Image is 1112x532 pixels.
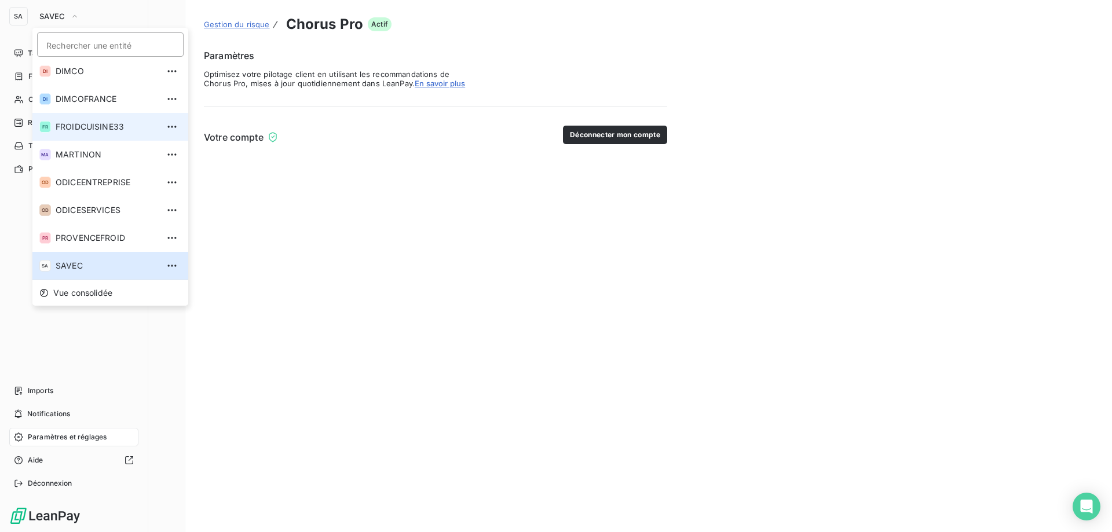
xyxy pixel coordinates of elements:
div: PR [39,232,51,244]
div: DI [39,93,51,105]
span: Aide [28,455,43,465]
span: SAVEC [56,260,158,271]
div: DI [39,65,51,77]
div: FR [39,121,51,133]
span: Vue consolidée [53,287,112,299]
h6: Votre compte [204,130,264,144]
span: Clients [28,94,52,105]
span: ODICEENTREPRISE [56,177,158,188]
div: Open Intercom Messenger [1073,493,1100,520]
span: Gestion du risque [204,20,270,29]
span: Factures [28,71,58,82]
div: SA [9,7,28,25]
input: placeholder [37,32,184,57]
span: ODICESERVICES [56,204,158,216]
span: FROIDCUISINE33 [56,121,158,133]
div: OD [39,204,51,216]
span: DIMCO [56,65,158,77]
h3: Chorus Pro [286,14,364,35]
div: OD [39,177,51,188]
span: DIMCOFRANCE [56,93,158,105]
button: Déconnecter mon compte [563,126,667,144]
span: MARTINON [56,149,158,160]
a: En savoir plus [415,79,465,88]
div: SA [39,260,51,271]
span: Relances [28,118,58,128]
span: Optimisez votre pilotage client en utilisant les recommandations de Chorus Pro, mises à jour quot... [204,69,449,88]
span: Déconnexion [28,478,72,489]
div: MA [39,149,51,160]
span: Paramètres et réglages [28,432,107,442]
span: Imports [28,386,53,396]
span: Paiements [28,164,64,174]
span: Notifications [27,409,70,419]
a: Aide [9,451,138,469]
span: Actif [368,17,392,31]
span: Tableau de bord [28,48,82,58]
span: Tâches [28,141,53,151]
span: SAVEC [39,12,65,21]
h6: Paramètres [204,49,667,63]
span: PROVENCEFROID [56,232,158,244]
img: Logo LeanPay [9,507,81,525]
